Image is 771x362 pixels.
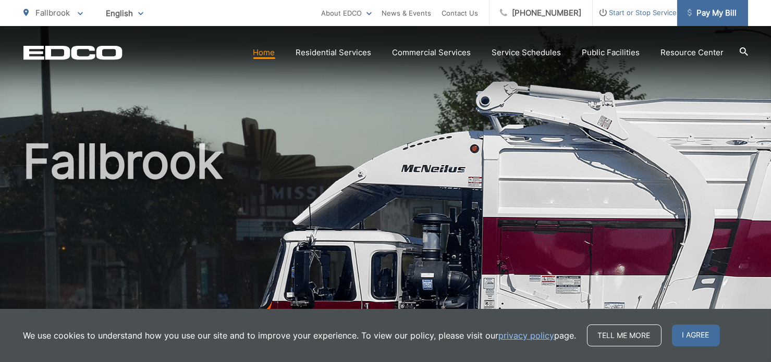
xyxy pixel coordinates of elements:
span: I agree [672,324,720,346]
a: Service Schedules [492,46,561,59]
a: EDCD logo. Return to the homepage. [23,45,123,60]
span: English [99,4,151,22]
a: About EDCO [322,7,372,19]
a: Home [253,46,275,59]
p: We use cookies to understand how you use our site and to improve your experience. To view our pol... [23,329,577,342]
a: Public Facilities [582,46,640,59]
a: News & Events [382,7,432,19]
a: privacy policy [499,329,555,342]
a: Residential Services [296,46,372,59]
a: Tell me more [587,324,662,346]
a: Commercial Services [393,46,471,59]
span: Fallbrook [36,8,70,18]
a: Resource Center [661,46,724,59]
span: Pay My Bill [688,7,737,19]
a: Contact Us [442,7,479,19]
